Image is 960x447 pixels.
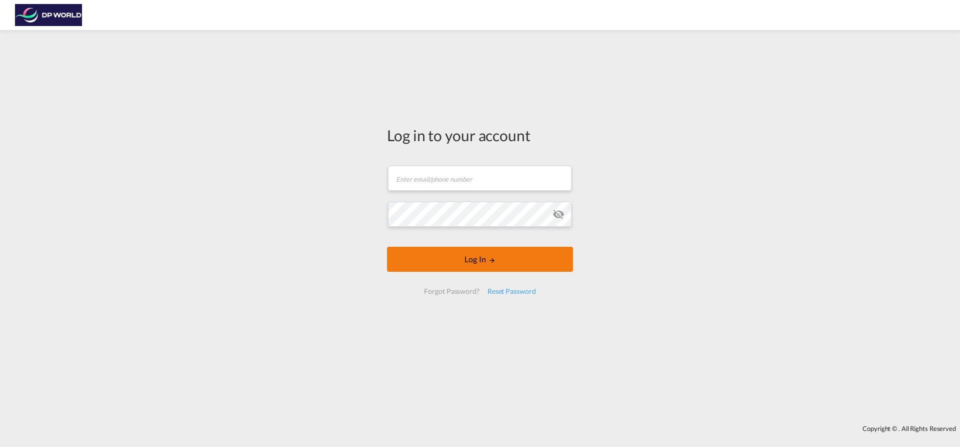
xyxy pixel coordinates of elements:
[388,166,571,191] input: Enter email/phone number
[15,4,82,27] img: c08ca190194411f088ed0f3ba295208c.png
[420,282,483,300] div: Forgot Password?
[483,282,540,300] div: Reset Password
[387,247,573,272] button: LOGIN
[552,208,564,220] md-icon: icon-eye-off
[387,125,573,146] div: Log in to your account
